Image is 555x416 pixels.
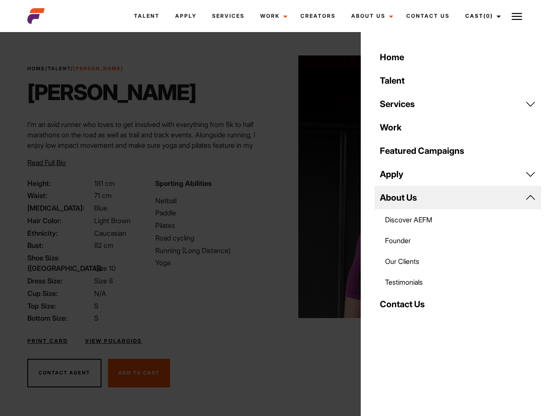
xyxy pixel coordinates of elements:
[27,158,66,167] span: Read Full Bio
[94,276,113,285] span: Size 8
[155,245,272,256] li: Running (Long Distance)
[375,45,541,69] a: Home
[155,208,272,218] li: Paddle
[375,69,541,92] a: Talent
[398,4,457,28] a: Contact Us
[167,4,204,28] a: Apply
[204,4,252,28] a: Services
[375,162,541,186] a: Apply
[343,4,398,28] a: About Us
[108,359,170,387] button: Add To Cast
[118,370,160,376] span: Add To Cast
[27,7,45,25] img: cropped-aefm-brand-fav-22-square.png
[94,302,98,310] span: S
[94,289,106,298] span: N/A
[27,65,45,71] a: Home
[73,65,124,71] strong: [PERSON_NAME]
[94,191,112,200] span: 71 cm
[457,4,506,28] a: Cast(0)
[375,92,541,116] a: Services
[483,13,493,19] span: (0)
[27,240,92,250] span: Bust:
[27,228,92,238] span: Ethnicity:
[48,65,71,71] a: Talent
[85,337,142,345] a: View Polaroids
[27,119,272,171] p: I’m an avid runner who loves to get involved with everything from 5k to half marathons on the roa...
[155,195,272,206] li: Netball
[94,241,114,250] span: 82 cm
[375,139,541,162] a: Featured Campaigns
[94,314,98,322] span: S
[94,179,115,188] span: 181 cm
[27,157,66,168] button: Read Full Bio
[155,233,272,243] li: Road cycling
[155,220,272,231] li: Pilates
[27,79,196,105] h1: [PERSON_NAME]
[293,4,343,28] a: Creators
[27,337,68,345] a: Print Card
[94,229,126,237] span: Caucasian
[27,65,124,72] span: / /
[27,313,92,323] span: Bottom Size:
[252,4,293,28] a: Work
[27,253,92,273] span: Shoe Size ([GEOGRAPHIC_DATA]):
[27,359,101,387] button: Contact Agent
[155,179,212,188] strong: Sporting Abilities
[27,288,92,299] span: Cup Size:
[375,272,541,292] a: Testimonials
[94,204,108,212] span: Blue
[27,190,92,201] span: Waist:
[27,276,92,286] span: Dress Size:
[94,264,116,273] span: Size 10
[27,203,92,213] span: [MEDICAL_DATA]:
[126,4,167,28] a: Talent
[27,178,92,188] span: Height:
[27,215,92,226] span: Hair Color:
[375,186,541,209] a: About Us
[375,116,541,139] a: Work
[375,292,541,316] a: Contact Us
[512,11,522,22] img: Burger icon
[94,216,131,225] span: Light Brown
[375,209,541,230] a: Discover AEFM
[155,257,272,268] li: Yoga
[27,301,92,311] span: Top Size:
[375,251,541,272] a: Our Clients
[375,230,541,251] a: Founder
